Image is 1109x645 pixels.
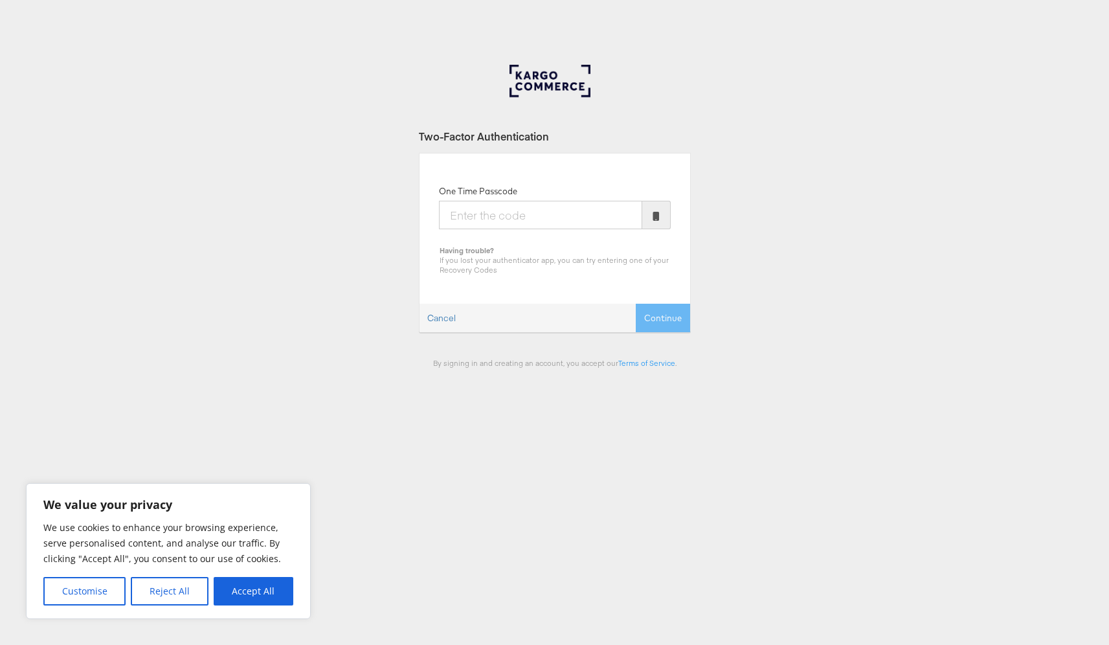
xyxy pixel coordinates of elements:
button: Accept All [214,577,293,605]
label: One Time Passcode [439,185,517,198]
div: By signing in and creating an account, you accept our . [419,358,691,368]
p: We value your privacy [43,497,293,512]
div: We value your privacy [26,483,311,619]
span: If you lost your authenticator app, you can try entering one of your Recovery Codes [440,255,669,275]
div: Two-Factor Authentication [419,129,691,144]
p: We use cookies to enhance your browsing experience, serve personalised content, and analyse our t... [43,520,293,567]
button: Reject All [131,577,208,605]
a: Cancel [420,304,464,332]
input: Enter the code [439,201,642,229]
button: Customise [43,577,126,605]
a: Terms of Service [618,358,675,368]
b: Having trouble? [440,245,494,255]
